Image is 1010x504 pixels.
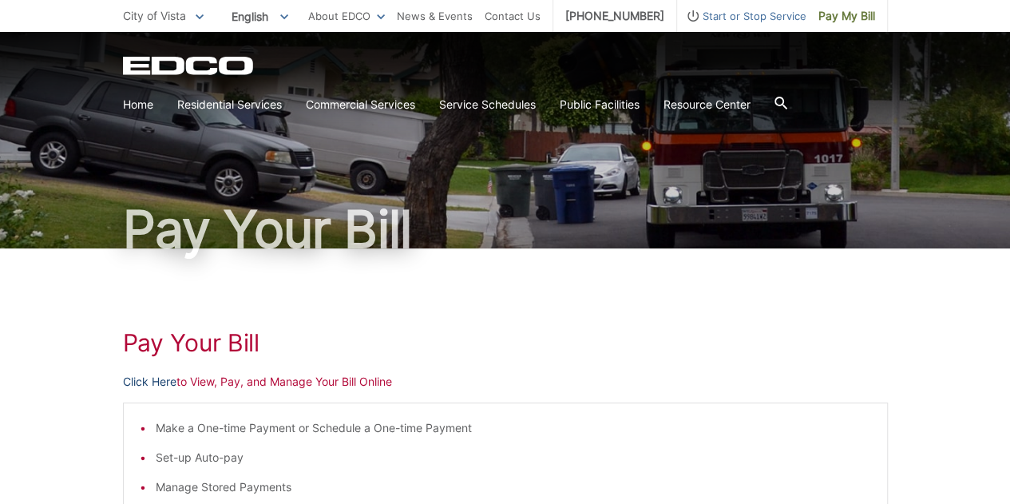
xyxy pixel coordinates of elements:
a: Public Facilities [560,96,640,113]
a: Home [123,96,153,113]
a: Commercial Services [306,96,415,113]
h1: Pay Your Bill [123,328,888,357]
h1: Pay Your Bill [123,204,888,255]
a: Residential Services [177,96,282,113]
a: Service Schedules [439,96,536,113]
span: City of Vista [123,9,186,22]
a: Contact Us [485,7,541,25]
span: English [220,3,300,30]
a: EDCD logo. Return to the homepage. [123,56,255,75]
a: Resource Center [663,96,751,113]
li: Make a One-time Payment or Schedule a One-time Payment [156,419,871,437]
li: Set-up Auto-pay [156,449,871,466]
a: News & Events [397,7,473,25]
li: Manage Stored Payments [156,478,871,496]
a: Click Here [123,373,176,391]
span: Pay My Bill [818,7,875,25]
a: About EDCO [308,7,385,25]
p: to View, Pay, and Manage Your Bill Online [123,373,888,391]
